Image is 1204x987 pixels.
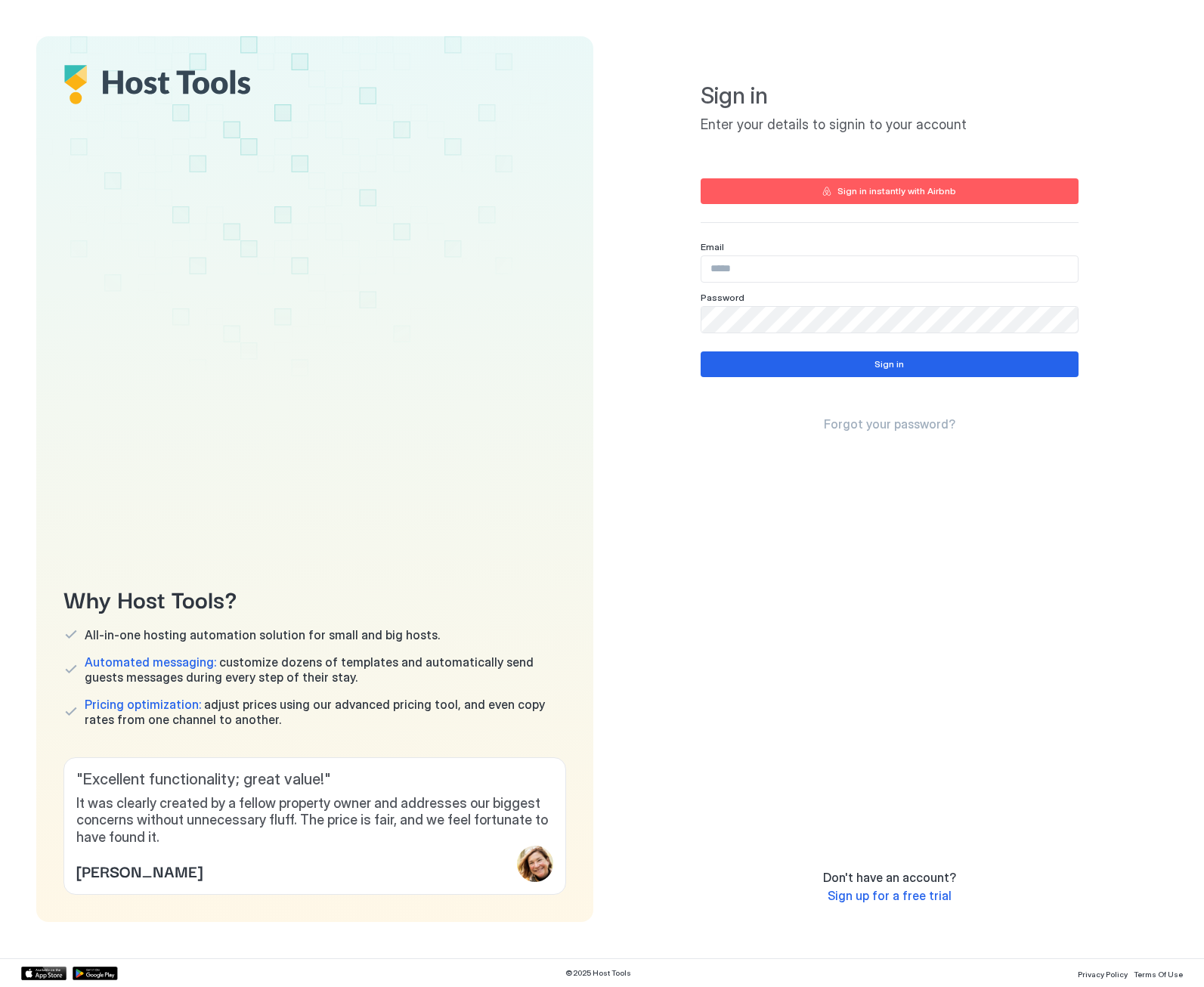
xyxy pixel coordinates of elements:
span: customize dozens of templates and automatically send guests messages during every step of their s... [85,654,566,685]
span: Email [701,241,724,252]
span: Automated messaging: [85,654,216,670]
span: Pricing optimization: [85,697,201,712]
span: All-in-one hosting automation solution for small and big hosts. [85,627,440,642]
span: [PERSON_NAME] [76,859,203,882]
button: Sign in instantly with Airbnb [701,178,1079,204]
a: Forgot your password? [824,416,955,432]
button: Sign in [701,351,1079,377]
input: Input Field [701,307,1078,333]
a: Privacy Policy [1078,965,1128,981]
span: adjust prices using our advanced pricing tool, and even copy rates from one channel to another. [85,697,566,727]
span: Sign in [701,82,1079,110]
span: Terms Of Use [1134,970,1183,979]
span: Sign up for a free trial [828,888,952,903]
span: " Excellent functionality; great value! " [76,770,553,789]
span: It was clearly created by a fellow property owner and addresses our biggest concerns without unne... [76,795,553,846]
div: profile [517,846,553,882]
a: Sign up for a free trial [828,888,952,904]
a: Terms Of Use [1134,965,1183,981]
div: Sign in [874,357,904,371]
a: App Store [21,967,67,980]
span: Enter your details to signin to your account [701,116,1079,134]
input: Input Field [701,256,1078,282]
span: Privacy Policy [1078,970,1128,979]
span: Password [701,292,744,303]
span: Why Host Tools? [63,581,566,615]
span: Don't have an account? [823,870,956,885]
div: Sign in instantly with Airbnb [837,184,956,198]
a: Google Play Store [73,967,118,980]
span: © 2025 Host Tools [565,968,631,978]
